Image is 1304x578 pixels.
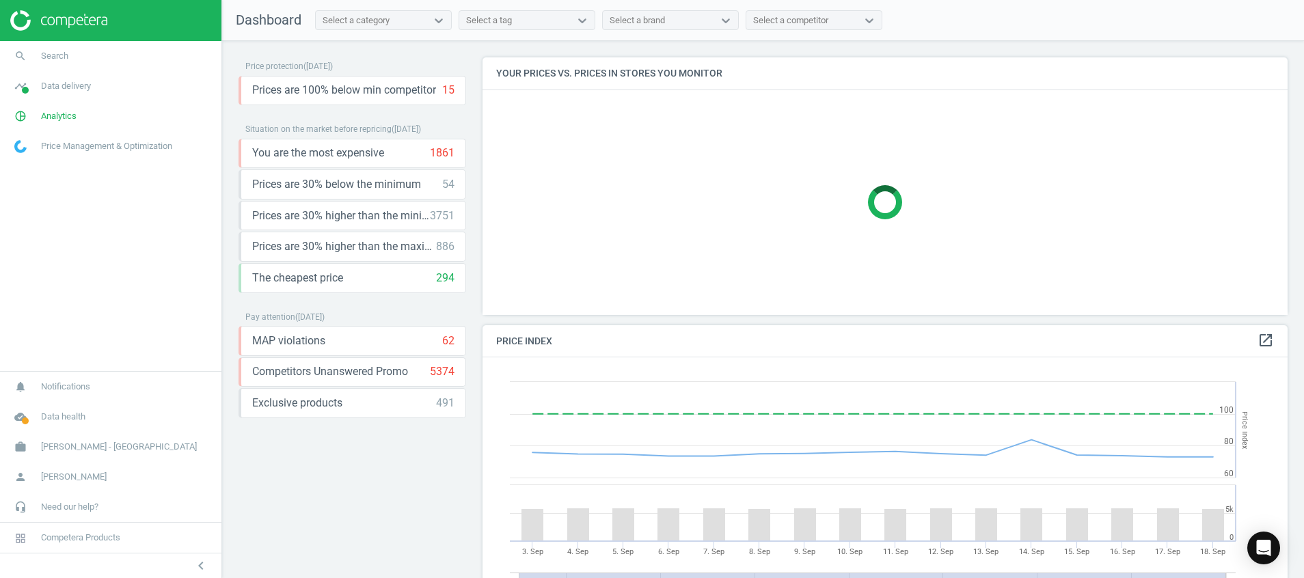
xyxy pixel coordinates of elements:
[483,325,1288,357] h4: Price Index
[41,411,85,423] span: Data health
[8,103,33,129] i: pie_chart_outlined
[252,208,430,223] span: Prices are 30% higher than the minimum
[610,14,665,27] div: Select a brand
[252,239,436,254] span: Prices are 30% higher than the maximal
[41,532,120,544] span: Competera Products
[794,547,815,556] tspan: 9. Sep
[193,558,209,574] i: chevron_left
[1224,469,1234,478] text: 60
[41,381,90,393] span: Notifications
[252,146,384,161] span: You are the most expensive
[252,271,343,286] span: The cheapest price
[8,73,33,99] i: timeline
[252,83,436,98] span: Prices are 100% below min competitor
[245,124,392,134] span: Situation on the market before repricing
[10,10,107,31] img: ajHJNr6hYgQAAAAASUVORK5CYII=
[430,146,454,161] div: 1861
[41,441,197,453] span: [PERSON_NAME] - [GEOGRAPHIC_DATA]
[749,547,770,556] tspan: 8. Sep
[41,471,107,483] span: [PERSON_NAME]
[236,12,301,28] span: Dashboard
[323,14,390,27] div: Select a category
[184,557,218,575] button: chevron_left
[392,124,421,134] span: ( [DATE] )
[303,61,333,71] span: ( [DATE] )
[883,547,908,556] tspan: 11. Sep
[703,547,724,556] tspan: 7. Sep
[483,57,1288,90] h4: Your prices vs. prices in stores you monitor
[430,208,454,223] div: 3751
[442,333,454,348] div: 62
[430,364,454,379] div: 5374
[1064,547,1089,556] tspan: 15. Sep
[1258,332,1274,348] i: open_in_new
[8,374,33,400] i: notifications
[252,396,342,411] span: Exclusive products
[8,494,33,520] i: headset_mic
[442,177,454,192] div: 54
[658,547,679,556] tspan: 6. Sep
[1110,547,1135,556] tspan: 16. Sep
[1230,533,1234,542] text: 0
[8,43,33,69] i: search
[1225,505,1234,514] text: 5k
[567,547,588,556] tspan: 4. Sep
[466,14,512,27] div: Select a tag
[973,547,999,556] tspan: 13. Sep
[252,364,408,379] span: Competitors Unanswered Promo
[245,312,295,322] span: Pay attention
[245,61,303,71] span: Price protection
[1258,332,1274,350] a: open_in_new
[753,14,828,27] div: Select a competitor
[295,312,325,322] span: ( [DATE] )
[41,140,172,152] span: Price Management & Optimization
[1224,437,1234,446] text: 80
[612,547,634,556] tspan: 5. Sep
[436,239,454,254] div: 886
[1200,547,1225,556] tspan: 18. Sep
[41,50,68,62] span: Search
[8,404,33,430] i: cloud_done
[928,547,953,556] tspan: 12. Sep
[1019,547,1044,556] tspan: 14. Sep
[442,83,454,98] div: 15
[1247,532,1280,564] div: Open Intercom Messenger
[837,547,862,556] tspan: 10. Sep
[8,464,33,490] i: person
[8,434,33,460] i: work
[41,501,98,513] span: Need our help?
[252,177,421,192] span: Prices are 30% below the minimum
[252,333,325,348] span: MAP violations
[1219,405,1234,415] text: 100
[436,396,454,411] div: 491
[41,110,77,122] span: Analytics
[14,140,27,153] img: wGWNvw8QSZomAAAAABJRU5ErkJggg==
[1155,547,1180,556] tspan: 17. Sep
[1240,411,1249,449] tspan: Price Index
[522,547,543,556] tspan: 3. Sep
[436,271,454,286] div: 294
[41,80,91,92] span: Data delivery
